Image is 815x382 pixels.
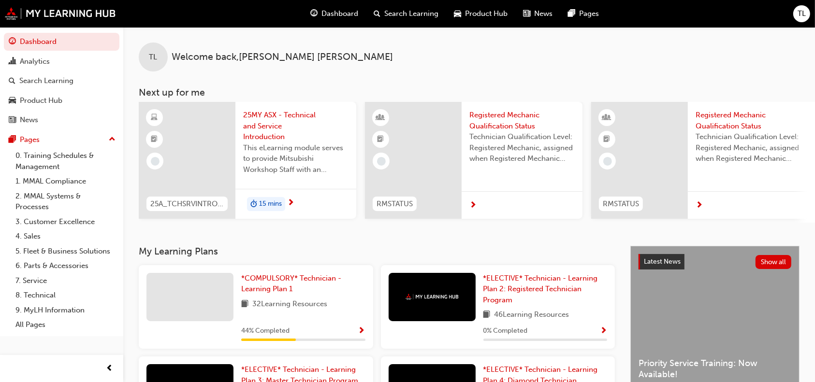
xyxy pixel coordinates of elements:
span: This eLearning module serves to provide Mitsubishi Workshop Staff with an introduction to the 25M... [243,142,349,175]
a: guage-iconDashboard [303,4,366,24]
a: Analytics [4,53,119,71]
a: pages-iconPages [560,4,607,24]
span: Show Progress [358,327,365,336]
button: Show all [756,255,792,269]
span: duration-icon [250,198,257,211]
span: 25A_TCHSRVINTRO_M [150,198,224,210]
span: 44 % Completed [241,325,290,337]
button: DashboardAnalyticsSearch LearningProduct HubNews [4,31,119,131]
span: learningResourceType_INSTRUCTOR_LED-icon [378,112,384,124]
button: Pages [4,131,119,149]
span: guage-icon [310,8,318,20]
a: 3. Customer Excellence [12,214,119,229]
span: book-icon [241,298,248,311]
div: Search Learning [19,75,73,86]
span: 46 Learning Resources [495,309,569,321]
a: car-iconProduct Hub [446,4,515,24]
div: Analytics [20,56,50,67]
a: 1. MMAL Compliance [12,174,119,189]
span: news-icon [9,116,16,125]
button: Show Progress [600,325,607,337]
span: search-icon [374,8,380,20]
span: Technician Qualification Level: Registered Mechanic, assigned when Registered Mechanic modules ha... [469,131,575,164]
span: TL [798,8,806,19]
span: search-icon [9,77,15,85]
a: RMSTATUSRegistered Mechanic Qualification StatusTechnician Qualification Level: Registered Mechan... [365,102,582,219]
span: Search Learning [384,8,438,19]
a: 6. Parts & Accessories [12,258,119,273]
h3: My Learning Plans [139,246,615,257]
button: TL [793,5,810,22]
span: booktick-icon [151,133,158,146]
a: Dashboard [4,33,119,51]
a: *ELECTIVE* Technician - Learning Plan 2: Registered Technician Program [483,273,608,306]
span: next-icon [469,201,477,210]
span: guage-icon [9,38,16,46]
a: 8. Technical [12,288,119,303]
span: RMSTATUS [603,198,639,210]
span: up-icon [109,133,116,146]
span: 25MY ASX - Technical and Service Introduction [243,110,349,142]
span: Technician Qualification Level: Registered Mechanic, assigned when Registered Mechanic modules ha... [696,131,801,164]
span: *ELECTIVE* Technician - Learning Plan 2: Registered Technician Program [483,274,598,304]
span: 15 mins [259,198,282,210]
span: learningResourceType_INSTRUCTOR_LED-icon [604,112,611,124]
span: RMSTATUS [377,198,413,210]
span: Product Hub [465,8,508,19]
div: News [20,114,38,126]
span: car-icon [9,97,16,105]
span: car-icon [454,8,461,20]
span: Registered Mechanic Qualification Status [696,110,801,131]
span: chart-icon [9,57,16,66]
span: next-icon [696,201,703,210]
a: News [4,111,119,129]
img: mmal [406,294,459,300]
span: Show Progress [600,327,607,336]
span: learningRecordVerb_NONE-icon [603,157,612,166]
span: booktick-icon [604,133,611,146]
span: 32 Learning Resources [252,298,327,311]
a: 0. Training Schedules & Management [12,148,119,174]
span: Welcome back , [PERSON_NAME] [PERSON_NAME] [172,52,393,63]
a: Product Hub [4,92,119,110]
span: News [534,8,553,19]
div: Product Hub [20,95,62,106]
a: Latest NewsShow all [639,254,791,269]
span: learningResourceType_ELEARNING-icon [151,112,158,124]
span: pages-icon [568,8,575,20]
span: news-icon [523,8,530,20]
span: booktick-icon [378,133,384,146]
a: 2. MMAL Systems & Processes [12,189,119,214]
span: TL [149,52,158,63]
span: learningRecordVerb_NONE-icon [151,157,160,166]
span: *COMPULSORY* Technician - Learning Plan 1 [241,274,341,294]
a: Search Learning [4,72,119,90]
button: Show Progress [358,325,365,337]
a: 5. Fleet & Business Solutions [12,244,119,259]
a: RMSTATUSRegistered Mechanic Qualification StatusTechnician Qualification Level: Registered Mechan... [591,102,809,219]
span: learningRecordVerb_NONE-icon [377,157,386,166]
span: book-icon [483,309,491,321]
span: Dashboard [321,8,358,19]
span: pages-icon [9,136,16,144]
span: Priority Service Training: Now Available! [639,358,791,380]
a: 25A_TCHSRVINTRO_M25MY ASX - Technical and Service IntroductionThis eLearning module serves to pro... [139,102,356,219]
span: 0 % Completed [483,325,528,337]
a: 4. Sales [12,229,119,244]
a: news-iconNews [515,4,560,24]
span: Registered Mechanic Qualification Status [469,110,575,131]
span: prev-icon [106,363,114,375]
h3: Next up for me [123,87,815,98]
a: 7. Service [12,273,119,288]
a: All Pages [12,317,119,332]
a: *COMPULSORY* Technician - Learning Plan 1 [241,273,365,295]
span: Pages [579,8,599,19]
span: Latest News [644,257,681,266]
a: search-iconSearch Learning [366,4,446,24]
span: next-icon [287,199,294,208]
img: mmal [5,7,116,20]
a: 9. MyLH Information [12,303,119,318]
div: Pages [20,134,40,145]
